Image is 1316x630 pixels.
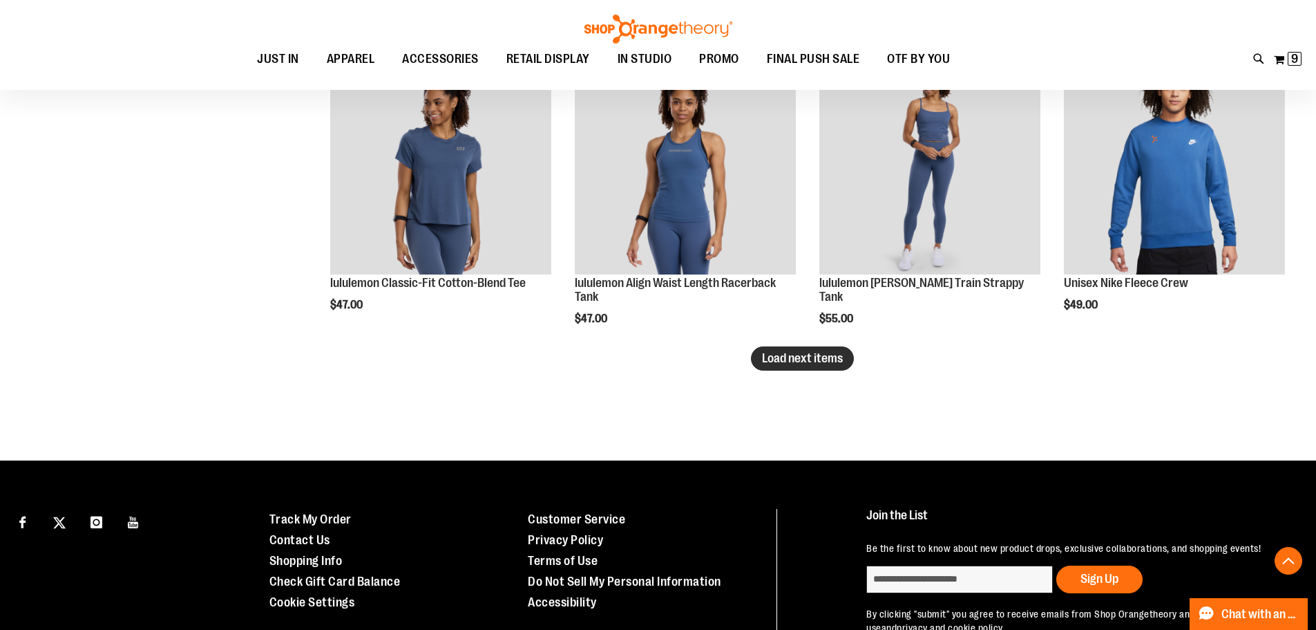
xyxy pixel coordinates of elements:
[819,54,1040,277] a: lululemon Wunder Train Strappy TankNEW
[618,44,672,75] span: IN STUDIO
[1190,598,1308,630] button: Chat with an Expert
[269,575,401,589] a: Check Gift Card Balance
[887,44,950,75] span: OTF BY YOU
[327,44,375,75] span: APPAREL
[1064,54,1285,275] img: Unisex Nike Fleece Crew
[762,351,843,365] span: Load next items
[819,276,1024,304] a: lululemon [PERSON_NAME] Train Strappy Tank
[582,15,734,44] img: Shop Orangetheory
[402,44,479,75] span: ACCESSORIES
[1056,566,1143,593] button: Sign Up
[1057,47,1292,347] div: product
[819,54,1040,275] img: lululemon Wunder Train Strappy Tank
[866,566,1053,593] input: enter email
[269,512,352,526] a: Track My Order
[269,554,343,568] a: Shopping Info
[122,509,146,533] a: Visit our Youtube page
[528,533,603,547] a: Privacy Policy
[1080,572,1118,586] span: Sign Up
[269,533,330,547] a: Contact Us
[812,47,1047,360] div: product
[1221,608,1299,621] span: Chat with an Expert
[330,276,526,290] a: lululemon Classic-Fit Cotton-Blend Tee
[269,595,355,609] a: Cookie Settings
[866,509,1284,535] h4: Join the List
[528,595,597,609] a: Accessibility
[575,54,796,275] img: lululemon Align Waist Length Racerback Tank
[528,554,598,568] a: Terms of Use
[48,509,72,533] a: Visit our X page
[866,541,1284,555] p: Be the first to know about new product drops, exclusive collaborations, and shopping events!
[575,54,796,277] a: lululemon Align Waist Length Racerback TankNEW
[751,346,854,371] button: Load next items
[699,44,739,75] span: PROMO
[330,299,365,311] span: $47.00
[568,47,803,360] div: product
[528,512,625,526] a: Customer Service
[506,44,590,75] span: RETAIL DISPLAY
[53,517,66,529] img: Twitter
[323,47,558,347] div: product
[819,313,855,325] span: $55.00
[575,276,776,304] a: lululemon Align Waist Length Racerback Tank
[10,509,35,533] a: Visit our Facebook page
[767,44,860,75] span: FINAL PUSH SALE
[1064,276,1188,290] a: Unisex Nike Fleece Crew
[84,509,108,533] a: Visit our Instagram page
[528,575,721,589] a: Do Not Sell My Personal Information
[1064,299,1100,311] span: $49.00
[1275,547,1302,575] button: Back To Top
[257,44,299,75] span: JUST IN
[575,313,609,325] span: $47.00
[1064,54,1285,277] a: Unisex Nike Fleece CrewNEW
[330,54,551,275] img: lululemon Classic-Fit Cotton-Blend Tee
[330,54,551,277] a: lululemon Classic-Fit Cotton-Blend TeeNEW
[1291,52,1298,66] span: 9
